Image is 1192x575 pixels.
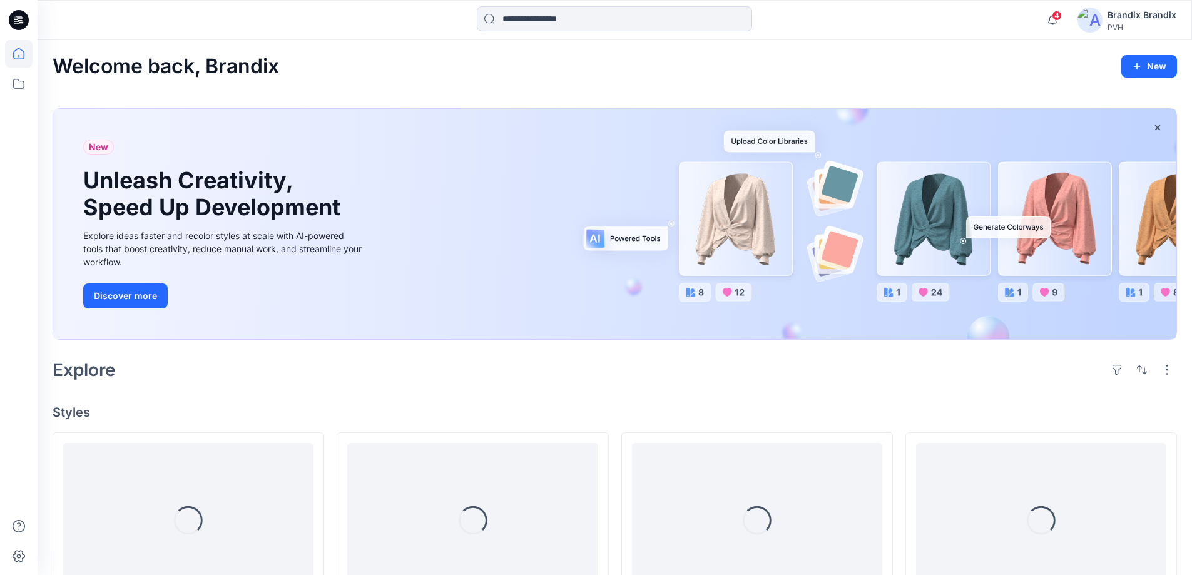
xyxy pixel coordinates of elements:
[1121,55,1177,78] button: New
[53,360,116,380] h2: Explore
[1108,23,1176,32] div: PVH
[53,55,279,78] h2: Welcome back, Brandix
[83,283,365,308] a: Discover more
[53,405,1177,420] h4: Styles
[1108,8,1176,23] div: Brandix Brandix
[83,229,365,268] div: Explore ideas faster and recolor styles at scale with AI-powered tools that boost creativity, red...
[89,140,108,155] span: New
[83,167,346,221] h1: Unleash Creativity, Speed Up Development
[1052,11,1062,21] span: 4
[1077,8,1103,33] img: avatar
[83,283,168,308] button: Discover more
